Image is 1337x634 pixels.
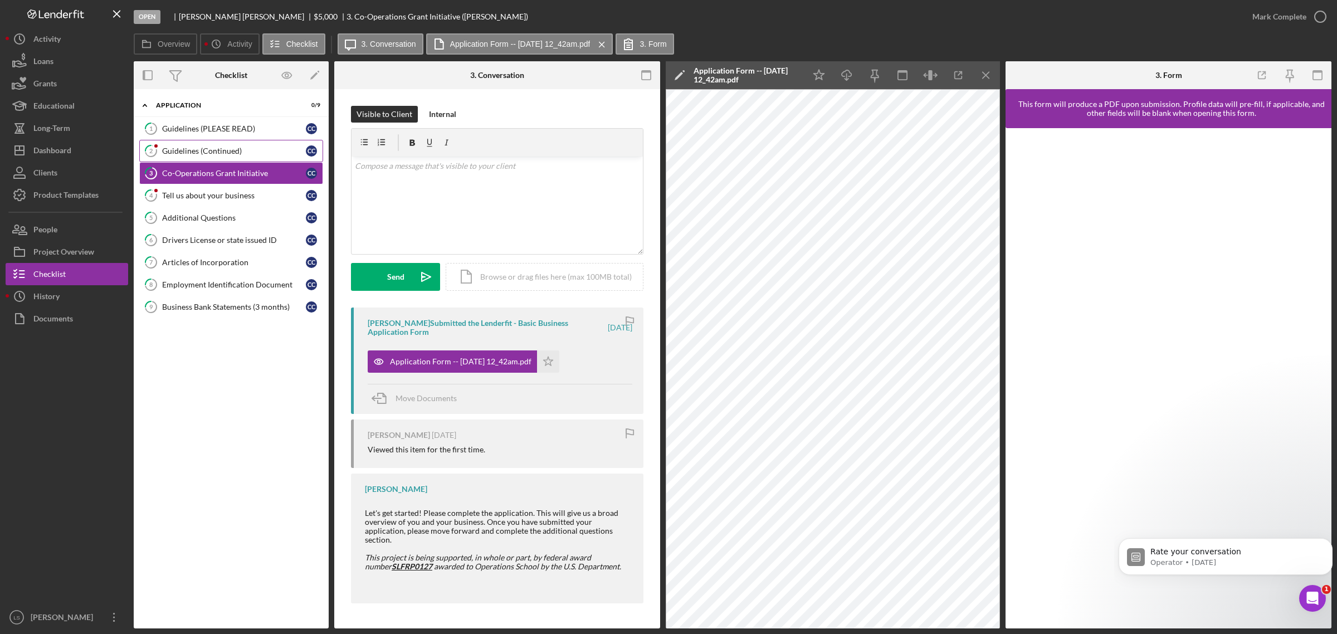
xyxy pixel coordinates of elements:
div: [PERSON_NAME] Submitted the Lenderfit - Basic Business Application Form [368,319,606,336]
span: 1 [1322,585,1331,594]
tspan: 6 [149,236,153,243]
tspan: 1 [149,125,153,132]
div: Guidelines (Continued) [162,147,306,155]
button: Application Form -- [DATE] 12_42am.pdf [368,350,559,373]
tspan: 9 [149,303,153,310]
a: 1Guidelines (PLEASE READ)CC [139,118,323,140]
div: [PERSON_NAME] [365,485,427,494]
div: Visible to Client [357,106,412,123]
div: Drivers License or state issued ID [162,236,306,245]
div: 3. Form [1155,71,1182,80]
div: C C [306,145,317,157]
div: C C [306,212,317,223]
div: Additional Questions [162,213,306,222]
div: Viewed this item for the first time. [368,445,485,454]
div: Business Bank Statements (3 months) [162,303,306,311]
text: LS [13,615,20,621]
iframe: Intercom notifications message [1114,515,1337,604]
button: Checklist [262,33,325,55]
div: Send [387,263,404,291]
div: Co-Operations Grant Initiative [162,169,306,178]
div: [PERSON_NAME] [368,431,430,440]
div: C C [306,168,317,179]
div: C C [306,279,317,290]
label: 3. Conversation [362,40,416,48]
div: Application [156,102,292,109]
label: 3. Form [640,40,666,48]
div: Let's get started! Please complete the application. This will give us a broad overview of you and... [365,509,632,544]
tspan: 8 [149,281,153,288]
button: LS[PERSON_NAME] [6,606,128,628]
a: 9Business Bank Statements (3 months)CC [139,296,323,318]
label: Checklist [286,40,318,48]
label: Overview [158,40,190,48]
div: 0 / 9 [300,102,320,109]
span: $5,000 [314,12,338,21]
div: [PERSON_NAME] [PERSON_NAME] [179,12,314,21]
tspan: 3 [149,169,153,177]
button: 3. Form [616,33,674,55]
div: Checklist [215,71,247,80]
time: 2025-10-09 03:33 [432,431,456,440]
label: Application Form -- [DATE] 12_42am.pdf [450,40,591,48]
button: Activity [200,33,259,55]
div: 3. Conversation [470,71,524,80]
div: 3. Co-Operations Grant Initiative ([PERSON_NAME]) [347,12,528,21]
a: 7Articles of IncorporationCC [139,251,323,274]
label: Activity [227,40,252,48]
a: 6Drivers License or state issued IDCC [139,229,323,251]
a: 2Guidelines (Continued)CC [139,140,323,162]
div: Guidelines (PLEASE READ) [162,124,306,133]
div: [PERSON_NAME] [28,606,100,631]
div: C C [306,235,317,246]
div: Application Form -- [DATE] 12_42am.pdf [390,357,531,366]
a: 8Employment Identification DocumentCC [139,274,323,296]
time: 2025-10-09 04:42 [608,323,632,332]
tspan: 7 [149,259,153,266]
div: C C [306,123,317,134]
div: Application Form -- [DATE] 12_42am.pdf [694,66,799,84]
span: SLFRP0127 [392,562,432,571]
div: C C [306,190,317,201]
a: 3Co-Operations Grant InitiativeCC [139,162,323,184]
div: Tell us about your business [162,191,306,200]
iframe: Lenderfit form [1017,139,1321,617]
